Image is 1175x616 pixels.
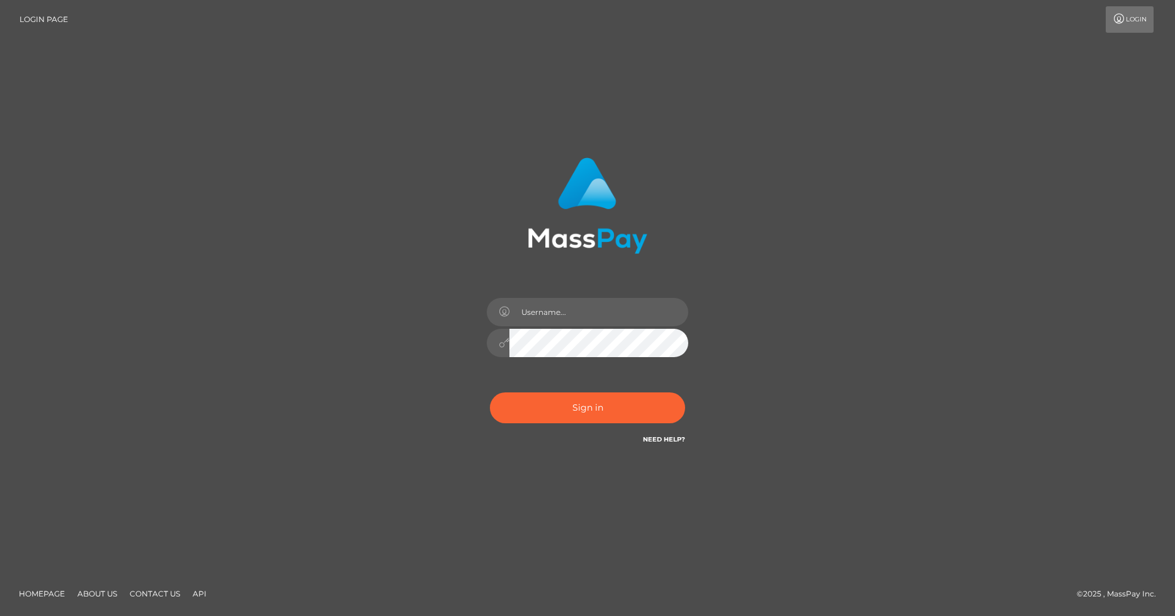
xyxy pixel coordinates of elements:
a: API [188,584,212,603]
a: About Us [72,584,122,603]
button: Sign in [490,392,685,423]
a: Contact Us [125,584,185,603]
input: Username... [509,298,688,326]
img: MassPay Login [528,157,647,254]
a: Homepage [14,584,70,603]
a: Login [1106,6,1154,33]
div: © 2025 , MassPay Inc. [1077,587,1166,601]
a: Need Help? [643,435,685,443]
a: Login Page [20,6,68,33]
